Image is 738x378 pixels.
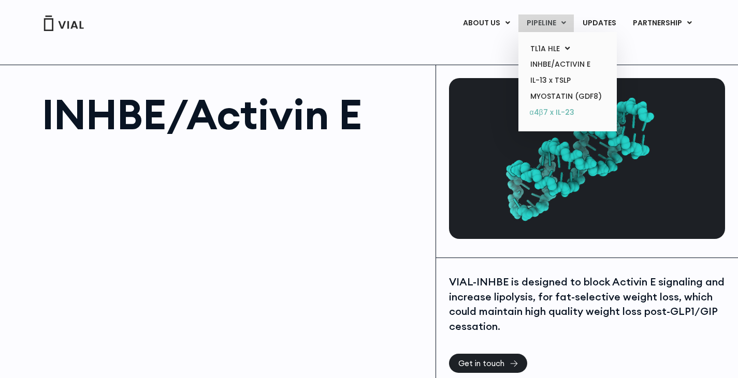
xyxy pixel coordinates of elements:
[522,72,613,88] a: IL-13 x TSLP
[522,41,613,57] a: TL1A HLEMenu Toggle
[455,14,518,32] a: ABOUT USMenu Toggle
[43,16,84,31] img: Vial Logo
[522,56,613,72] a: INHBE/ACTIVIN E
[449,275,725,334] div: VIAL-INHBE is designed to block Activin E signaling and increase lipolysis, for fat-selective wei...
[518,14,574,32] a: PIPELINEMenu Toggle
[522,104,613,121] a: α4β7 x IL-23
[625,14,700,32] a: PARTNERSHIPMenu Toggle
[574,14,624,32] a: UPDATES
[522,88,613,104] a: MYOSTATIN (GDF8)
[458,359,504,367] span: Get in touch
[449,354,527,373] a: Get in touch
[42,94,425,135] h1: INHBE/Activin E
